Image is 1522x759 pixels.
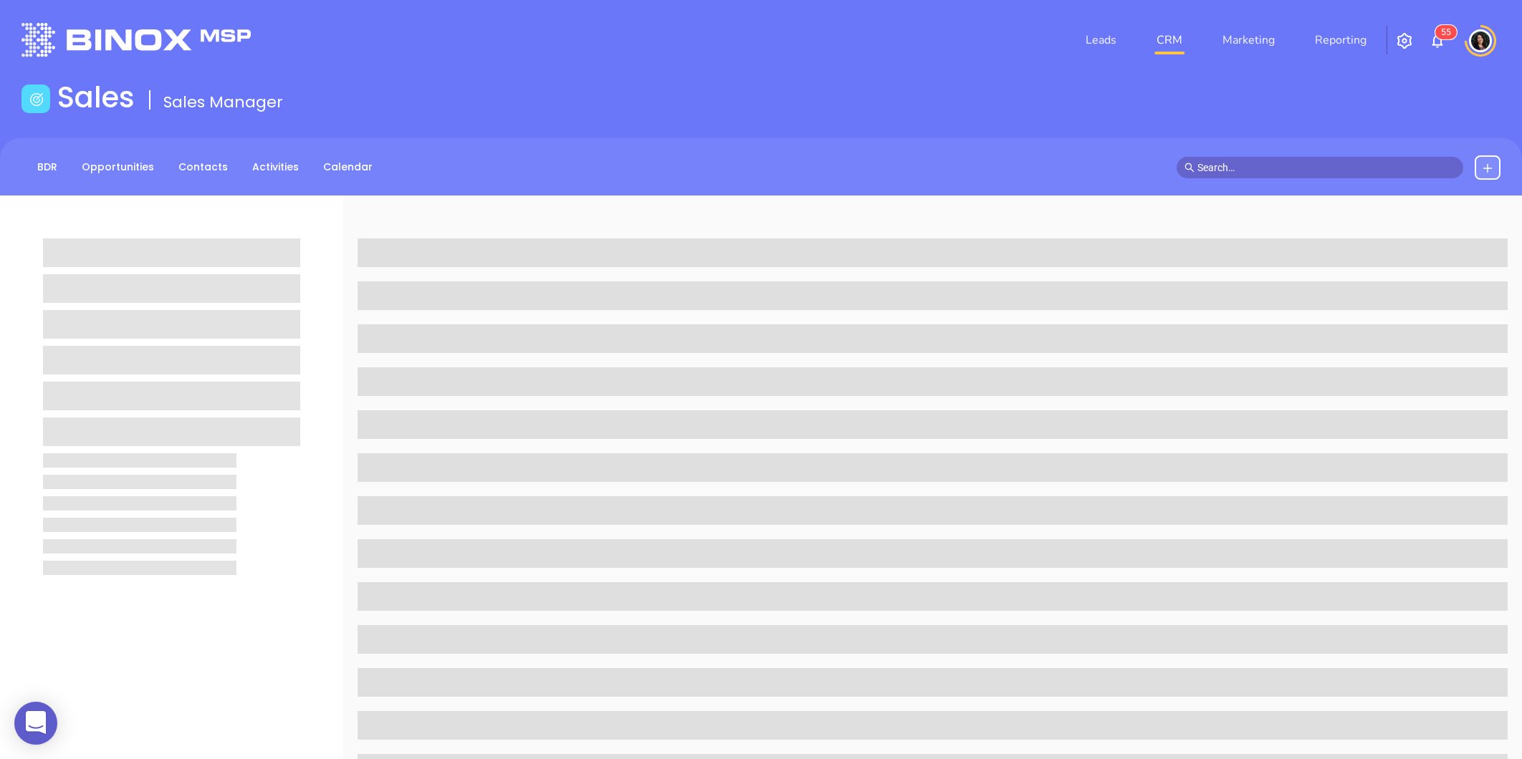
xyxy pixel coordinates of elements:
span: Sales Manager [163,91,283,113]
a: BDR [29,155,66,179]
a: Activities [244,155,307,179]
a: Marketing [1217,26,1281,54]
a: Calendar [315,155,381,179]
img: logo [21,23,251,57]
sup: 55 [1435,25,1457,39]
a: CRM [1151,26,1188,54]
span: 5 [1441,27,1446,37]
input: Search… [1197,160,1455,175]
a: Reporting [1309,26,1372,54]
span: search [1184,163,1195,173]
a: Contacts [170,155,236,179]
a: Leads [1080,26,1122,54]
img: iconSetting [1396,32,1413,49]
span: 5 [1446,27,1451,37]
img: user [1469,29,1492,52]
img: iconNotification [1429,32,1446,49]
a: Opportunities [73,155,163,179]
h1: Sales [57,80,135,115]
